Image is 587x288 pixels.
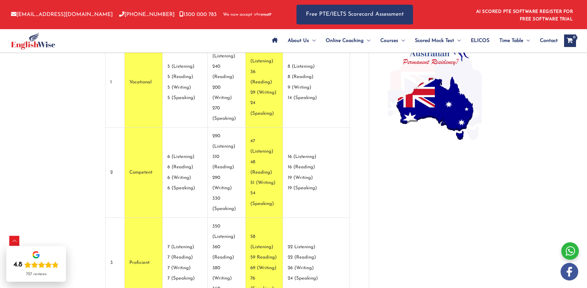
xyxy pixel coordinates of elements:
[267,30,558,52] nav: Site Navigation: Main Menu
[246,128,283,218] td: 47 (Listening) 48 (Reading) 51 (Writing) 54 (Speaking)
[106,37,125,128] td: 1
[410,30,466,52] a: Scored Mock TestMenu Toggle
[119,12,175,17] a: [PHONE_NUMBER]
[254,13,271,16] img: Afterpay-Logo
[163,37,207,128] td: 5 (Listening) 5 (Reading) 5 (Writing) 5 (Speaking)
[398,30,405,52] span: Menu Toggle
[14,260,22,269] div: 4.8
[472,4,576,25] aside: Header Widget 1
[564,34,576,47] a: View Shopping Cart, empty
[208,37,246,128] td: 220 (Listening) 240 (Reading) 200 (Writing) 270 (Speaking)
[125,128,163,218] td: Competent
[288,30,309,52] span: About Us
[283,37,350,128] td: 8 (Listening) 8 (Reading) 9 (Writing) 14 (Speaking)
[561,263,578,280] img: white-facebook.png
[326,30,364,52] span: Online Coaching
[375,30,410,52] a: CoursesMenu Toggle
[471,30,489,52] span: ELICOS
[11,32,55,50] img: cropped-ew-logo
[364,30,370,52] span: Menu Toggle
[309,30,316,52] span: Menu Toggle
[415,30,454,52] span: Scored Mock Test
[476,9,573,22] a: AI SCORED PTE SOFTWARE REGISTER FOR FREE SOFTWARE TRIAL
[454,30,461,52] span: Menu Toggle
[106,128,125,218] td: 2
[163,128,207,218] td: 6 (Listening) 6 (Reading) 6 (Writing) 6 (Speaking)
[499,30,523,52] span: Time Table
[125,37,163,128] td: Vocational
[179,12,217,17] a: 1300 000 783
[11,12,113,17] a: [EMAIL_ADDRESS][DOMAIN_NAME]
[246,37,283,128] td: 33 (Listening) 36 (Reading) 29 (Writing) 24 (Speaking)
[283,128,350,218] td: 16 (Listening) 16 (Reading) 19 (Writing) 19 (Speaking)
[523,30,530,52] span: Menu Toggle
[208,128,246,218] td: 290 (Listening) 310 (Reading) 290 (Writing) 330 (Speaking)
[296,5,413,24] a: Free PTE/IELTS Scorecard Assessment
[14,260,59,269] div: Rating: 4.8 out of 5
[494,30,535,52] a: Time TableMenu Toggle
[466,30,494,52] a: ELICOS
[380,30,398,52] span: Courses
[535,30,558,52] a: Contact
[26,272,46,277] div: 727 reviews
[223,12,252,18] span: We now accept
[540,30,558,52] span: Contact
[321,30,375,52] a: Online CoachingMenu Toggle
[283,30,321,52] a: About UsMenu Toggle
